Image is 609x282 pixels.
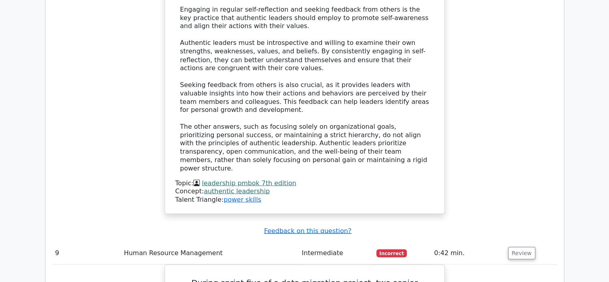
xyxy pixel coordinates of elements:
[175,179,434,187] div: Topic:
[175,179,434,204] div: Talent Triangle:
[264,227,351,234] a: Feedback on this question?
[223,195,261,203] a: power skills
[508,247,535,259] button: Review
[175,187,434,195] div: Concept:
[431,241,504,264] td: 0:42 min.
[180,6,429,172] div: Engaging in regular self-reflection and seeking feedback from others is the key practice that aut...
[299,241,373,264] td: Intermediate
[202,179,296,187] a: leadership pmbok 7th edition
[376,249,407,257] span: Incorrect
[121,241,298,264] td: Human Resource Management
[52,241,121,264] td: 9
[204,187,270,195] a: authentic leadership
